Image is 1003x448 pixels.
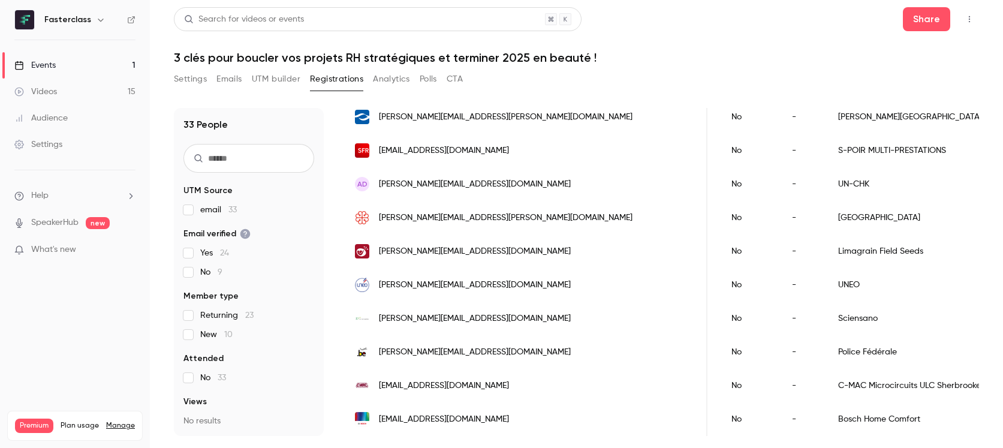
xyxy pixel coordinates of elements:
p: No results [183,415,314,427]
button: Settings [174,70,207,89]
h1: 3 clés pour boucler vos projets RH stratégiques et terminer 2025 en beauté ! [174,50,979,65]
div: Audience [14,112,68,124]
button: UTM builder [252,70,300,89]
div: No [719,268,780,302]
button: Polls [420,70,437,89]
div: - [780,369,826,402]
span: What's new [31,243,76,256]
div: No [719,234,780,268]
span: Email verified [183,228,251,240]
img: crl.com [355,110,369,124]
div: Search for videos or events [184,13,304,26]
h6: Fasterclass [44,14,91,26]
span: Yes [200,247,229,259]
button: Share [903,7,950,31]
img: sciensano.be [355,311,369,326]
span: Attended [183,353,224,365]
span: [PERSON_NAME][EMAIL_ADDRESS][DOMAIN_NAME] [379,346,571,359]
a: Manage [106,421,135,431]
img: cmac.com [355,378,369,393]
div: - [780,201,826,234]
div: Settings [14,139,62,151]
span: [EMAIL_ADDRESS][DOMAIN_NAME] [379,413,509,426]
div: - [780,234,826,268]
span: [PERSON_NAME][EMAIL_ADDRESS][DOMAIN_NAME] [379,245,571,258]
div: Domaine [62,77,92,85]
div: - [780,134,826,167]
span: Plan usage [61,421,99,431]
div: v 4.0.25 [34,19,59,29]
img: montreal.ca [355,211,369,225]
span: New [200,329,233,341]
div: Videos [14,86,57,98]
div: No [719,369,780,402]
button: Analytics [373,70,410,89]
span: AD [357,179,368,190]
div: No [719,134,780,167]
img: police.belgium.eu [355,345,369,359]
span: email [200,204,237,216]
img: limagrain.com [355,244,369,258]
span: [EMAIL_ADDRESS][DOMAIN_NAME] [379,380,509,392]
div: No [719,167,780,201]
span: [PERSON_NAME][EMAIL_ADDRESS][DOMAIN_NAME] [379,178,571,191]
span: [EMAIL_ADDRESS][DOMAIN_NAME] [379,145,509,157]
div: Mots-clés [149,77,183,85]
span: [PERSON_NAME][EMAIL_ADDRESS][DOMAIN_NAME] [379,279,571,291]
button: Registrations [310,70,363,89]
div: - [780,167,826,201]
span: 9 [218,268,222,276]
span: Returning [200,309,254,321]
img: tab_domain_overview_orange.svg [49,76,58,85]
span: Member type [183,290,239,302]
span: 23 [245,311,254,320]
img: logo_orange.svg [19,19,29,29]
div: - [780,100,826,134]
div: - [780,402,826,436]
h1: 33 People [183,118,228,132]
div: - [780,268,826,302]
button: Emails [216,70,242,89]
span: [PERSON_NAME][EMAIL_ADDRESS][DOMAIN_NAME] [379,312,571,325]
span: new [86,217,110,229]
span: 33 [218,374,226,382]
img: tab_keywords_by_traffic_grey.svg [136,76,146,85]
img: website_grey.svg [19,31,29,41]
div: No [719,335,780,369]
span: 24 [220,249,229,257]
span: 10 [224,330,233,339]
div: No [719,201,780,234]
span: No [200,266,222,278]
div: - [780,335,826,369]
div: No [719,100,780,134]
span: [PERSON_NAME][EMAIL_ADDRESS][PERSON_NAME][DOMAIN_NAME] [379,111,632,124]
span: Help [31,190,49,202]
div: No [719,302,780,335]
button: CTA [447,70,463,89]
span: UTM Source [183,185,233,197]
div: - [780,302,826,335]
img: neuf.fr [355,143,369,158]
div: Domaine: [DOMAIN_NAME] [31,31,135,41]
div: No [719,402,780,436]
span: [PERSON_NAME][EMAIL_ADDRESS][PERSON_NAME][DOMAIN_NAME] [379,212,632,224]
a: SpeakerHub [31,217,79,229]
span: 33 [228,206,237,214]
div: Events [14,59,56,71]
li: help-dropdown-opener [14,190,135,202]
img: Fasterclass [15,10,34,29]
img: groupe-uneo.fr [355,278,369,292]
img: fr.bosch.com [355,412,369,426]
span: Premium [15,419,53,433]
span: Views [183,396,207,408]
span: No [200,372,226,384]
